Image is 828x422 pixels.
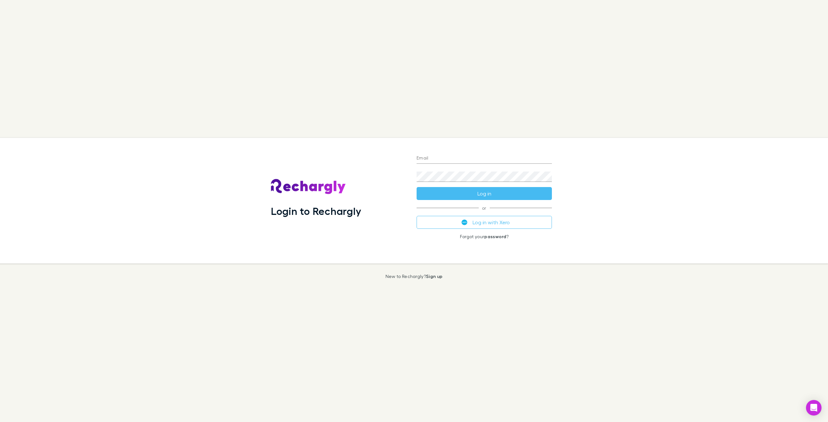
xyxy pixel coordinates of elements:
img: Rechargly's Logo [271,179,346,194]
button: Log in [417,187,552,200]
a: password [484,234,506,239]
img: Xero's logo [462,219,467,225]
div: Open Intercom Messenger [806,400,822,416]
h1: Login to Rechargly [271,205,361,217]
button: Log in with Xero [417,216,552,229]
p: Forgot your ? [417,234,552,239]
p: New to Rechargly? [386,274,443,279]
a: Sign up [426,273,442,279]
